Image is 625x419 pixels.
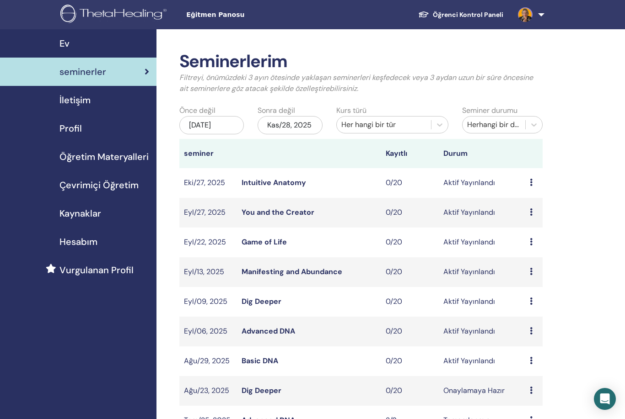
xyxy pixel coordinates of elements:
[59,207,101,220] span: Kaynaklar
[59,178,139,192] span: Çevrimiçi Öğretim
[59,122,82,135] span: Profil
[381,317,439,346] td: 0/20
[439,228,525,257] td: Aktif Yayınlandı
[242,326,295,336] a: Advanced DNA
[179,116,244,134] div: [DATE]
[258,105,295,116] label: Sonra değil
[381,287,439,317] td: 0/20
[179,105,216,116] label: Önce değil
[439,317,525,346] td: Aktif Yayınlandı
[179,72,543,94] p: Filtreyi, önümüzdeki 3 ayın ötesinde yaklaşan seminerleri keşfedecek veya 3 aydan uzun bir süre ö...
[60,5,170,25] img: logo.png
[381,168,439,198] td: 0/20
[179,287,237,317] td: Eyl/09, 2025
[418,11,429,18] img: graduation-cap-white.svg
[381,257,439,287] td: 0/20
[381,228,439,257] td: 0/20
[381,198,439,228] td: 0/20
[59,93,91,107] span: İletişim
[411,6,511,23] a: Öğrenci Kontrol Paneli
[186,10,323,20] span: Eğitmen Panosu
[179,317,237,346] td: Eyl/06, 2025
[336,105,366,116] label: Kurs türü
[439,287,525,317] td: Aktif Yayınlandı
[518,7,533,22] img: default.jpg
[179,346,237,376] td: Ağu/29, 2025
[467,119,521,130] div: Herhangi bir durum
[59,263,134,277] span: Vurgulanan Profil
[242,356,278,366] a: Basic DNA
[381,346,439,376] td: 0/20
[381,139,439,168] th: Kayıtlı
[242,207,314,217] a: You and the Creator
[439,139,525,168] th: Durum
[439,346,525,376] td: Aktif Yayınlandı
[59,235,97,249] span: Hesabım
[594,388,616,410] div: Open Intercom Messenger
[381,376,439,406] td: 0/20
[242,386,281,395] a: Dig Deeper
[439,168,525,198] td: Aktif Yayınlandı
[179,228,237,257] td: Eyl/22, 2025
[179,376,237,406] td: Ağu/23, 2025
[341,119,426,130] div: Her hangi bir tür
[179,51,543,72] h2: Seminerlerim
[179,198,237,228] td: Eyl/27, 2025
[242,237,287,247] a: Game of Life
[462,105,517,116] label: Seminer durumu
[439,376,525,406] td: Onaylamaya Hazır
[242,178,306,187] a: Intuitive Anatomy
[439,257,525,287] td: Aktif Yayınlandı
[439,198,525,228] td: Aktif Yayınlandı
[59,65,106,79] span: seminerler
[258,116,323,134] div: Kas/28, 2025
[59,150,149,164] span: Öğretim Materyalleri
[59,37,70,50] span: Ev
[179,257,237,287] td: Eyl/13, 2025
[242,267,342,276] a: Manifesting and Abundance
[179,168,237,198] td: Eki/27, 2025
[179,139,237,168] th: seminer
[242,297,281,306] a: Dig Deeper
